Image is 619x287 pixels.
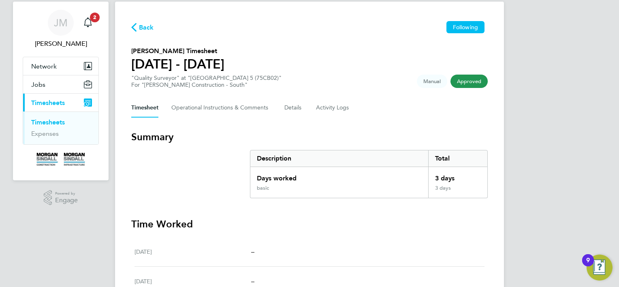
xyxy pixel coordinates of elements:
[428,150,487,167] div: Total
[134,276,251,286] div: [DATE]
[23,39,99,49] span: James Morey
[446,21,485,33] button: Following
[251,248,254,255] span: –
[23,75,98,93] button: Jobs
[44,190,78,206] a: Powered byEngage
[450,75,488,88] span: This timesheet has been approved.
[90,13,100,22] span: 2
[23,94,98,111] button: Timesheets
[23,10,99,49] a: JM[PERSON_NAME]
[284,98,303,118] button: Details
[13,2,109,180] nav: Main navigation
[131,56,224,72] h1: [DATE] - [DATE]
[251,277,254,285] span: –
[171,98,271,118] button: Operational Instructions & Comments
[134,247,251,257] div: [DATE]
[54,17,68,28] span: JM
[428,167,487,185] div: 3 days
[31,81,45,88] span: Jobs
[36,153,85,166] img: morgansindall-logo-retina.png
[428,185,487,198] div: 3 days
[31,99,65,107] span: Timesheets
[131,218,488,231] h3: Time Worked
[316,98,350,118] button: Activity Logs
[139,23,154,32] span: Back
[23,153,99,166] a: Go to home page
[55,190,78,197] span: Powered by
[31,118,65,126] a: Timesheets
[55,197,78,204] span: Engage
[131,98,158,118] button: Timesheet
[250,150,428,167] div: Description
[257,185,269,191] div: basic
[23,111,98,144] div: Timesheets
[131,75,282,88] div: "Quality Surveyor" at "[GEOGRAPHIC_DATA] 5 (75CB02)"
[23,57,98,75] button: Network
[453,24,478,31] span: Following
[587,255,613,281] button: Open Resource Center, 9 new notifications
[250,150,488,198] div: Summary
[131,22,154,32] button: Back
[131,131,488,143] h3: Summary
[586,260,590,271] div: 9
[31,62,57,70] span: Network
[80,10,96,36] a: 2
[131,81,282,88] div: For "[PERSON_NAME] Construction - South"
[417,75,447,88] span: This timesheet was manually created.
[250,167,428,185] div: Days worked
[31,130,59,137] a: Expenses
[131,46,224,56] h2: [PERSON_NAME] Timesheet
